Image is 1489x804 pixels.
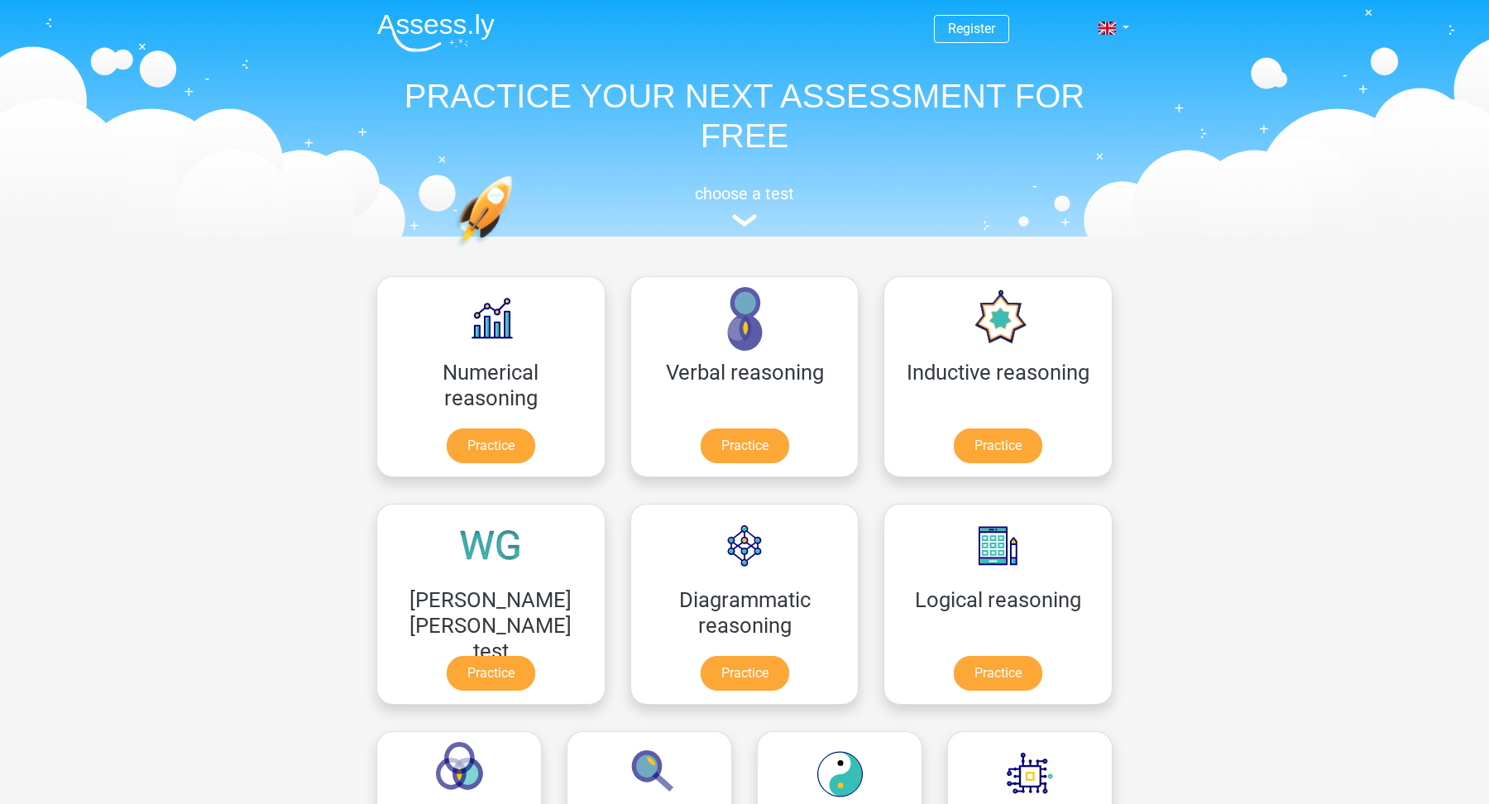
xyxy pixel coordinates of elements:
[701,656,789,691] a: Practice
[954,428,1042,463] a: Practice
[954,656,1042,691] a: Practice
[732,214,757,227] img: assessment
[701,428,789,463] a: Practice
[447,656,535,691] a: Practice
[455,175,577,325] img: practice
[447,428,535,463] a: Practice
[948,21,995,36] a: Register
[364,184,1125,203] h5: choose a test
[377,13,495,52] img: Assessly
[364,76,1125,156] h1: PRACTICE YOUR NEXT ASSESSMENT FOR FREE
[364,184,1125,227] a: choose a test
